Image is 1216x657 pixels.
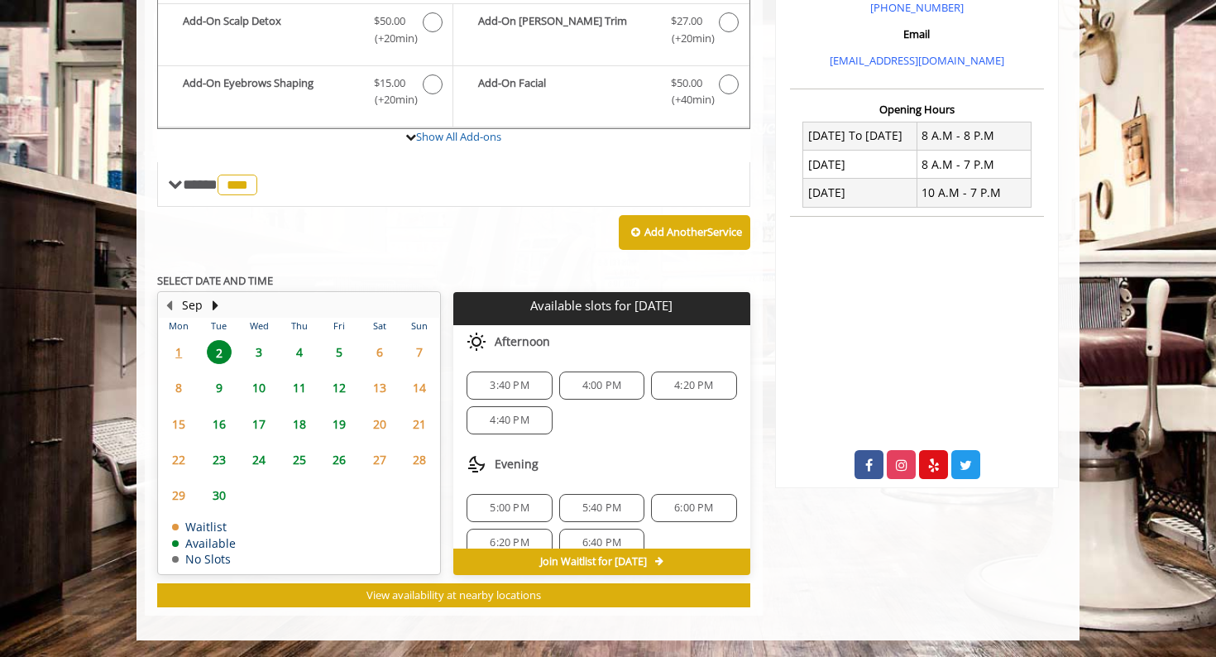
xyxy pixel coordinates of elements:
[490,501,529,515] span: 5:00 PM
[166,12,444,51] label: Add-On Scalp Detox
[319,318,359,334] th: Fri
[239,334,279,370] td: Select day3
[674,379,713,392] span: 4:20 PM
[917,179,1031,207] td: 10 A.M - 7 P.M
[287,412,312,436] span: 18
[794,28,1040,40] h3: Email
[478,12,653,47] b: Add-On [PERSON_NAME] Trim
[495,458,539,471] span: Evening
[279,318,318,334] th: Thu
[467,529,552,557] div: 6:20 PM
[166,483,191,507] span: 29
[287,340,312,364] span: 4
[207,483,232,507] span: 30
[671,74,702,92] span: $50.00
[327,412,352,436] span: 19
[803,151,917,179] td: [DATE]
[207,376,232,400] span: 9
[367,412,392,436] span: 20
[559,372,644,400] div: 4:00 PM
[199,318,238,334] th: Tue
[166,74,444,113] label: Add-On Eyebrows Shaping
[803,122,917,150] td: [DATE] To [DATE]
[359,318,399,334] th: Sat
[478,74,653,109] b: Add-On Facial
[490,414,529,427] span: 4:40 PM
[159,442,199,477] td: Select day22
[490,536,529,549] span: 6:20 PM
[319,370,359,405] td: Select day12
[374,12,405,30] span: $50.00
[319,442,359,477] td: Select day26
[207,340,232,364] span: 2
[400,318,440,334] th: Sun
[166,412,191,436] span: 15
[327,448,352,472] span: 26
[582,536,621,549] span: 6:40 PM
[247,340,271,364] span: 3
[467,372,552,400] div: 3:40 PM
[467,332,486,352] img: afternoon slots
[319,405,359,441] td: Select day19
[467,494,552,522] div: 5:00 PM
[662,91,711,108] span: (+40min )
[239,405,279,441] td: Select day17
[644,224,742,239] b: Add Another Service
[407,448,432,472] span: 28
[162,296,175,314] button: Previous Month
[400,405,440,441] td: Select day21
[247,448,271,472] span: 24
[183,74,357,109] b: Add-On Eyebrows Shaping
[207,412,232,436] span: 16
[279,370,318,405] td: Select day11
[199,370,238,405] td: Select day9
[279,405,318,441] td: Select day18
[159,405,199,441] td: Select day15
[400,442,440,477] td: Select day28
[416,129,501,144] a: Show All Add-ons
[183,12,357,47] b: Add-On Scalp Detox
[582,379,621,392] span: 4:00 PM
[199,477,238,513] td: Select day30
[651,372,736,400] div: 4:20 PM
[247,412,271,436] span: 17
[247,376,271,400] span: 10
[279,334,318,370] td: Select day4
[199,405,238,441] td: Select day16
[159,370,199,405] td: Select day8
[166,340,191,364] span: 1
[651,494,736,522] div: 6:00 PM
[159,318,199,334] th: Mon
[287,376,312,400] span: 11
[287,448,312,472] span: 25
[407,376,432,400] span: 14
[172,520,236,533] td: Waitlist
[359,370,399,405] td: Select day13
[359,442,399,477] td: Select day27
[467,406,552,434] div: 4:40 PM
[157,273,273,288] b: SELECT DATE AND TIME
[662,30,711,47] span: (+20min )
[462,74,740,113] label: Add-On Facial
[367,448,392,472] span: 27
[407,340,432,364] span: 7
[239,370,279,405] td: Select day10
[327,376,352,400] span: 12
[374,74,405,92] span: $15.00
[166,376,191,400] span: 8
[400,370,440,405] td: Select day14
[467,454,486,474] img: evening slots
[674,501,713,515] span: 6:00 PM
[199,442,238,477] td: Select day23
[619,215,750,250] button: Add AnotherService
[157,583,750,607] button: View availability at nearby locations
[199,334,238,370] td: Select day2
[400,334,440,370] td: Select day7
[917,122,1031,150] td: 8 A.M - 8 P.M
[239,318,279,334] th: Wed
[166,448,191,472] span: 22
[366,30,414,47] span: (+20min )
[559,494,644,522] div: 5:40 PM
[462,12,740,51] label: Add-On Beard Trim
[319,334,359,370] td: Select day5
